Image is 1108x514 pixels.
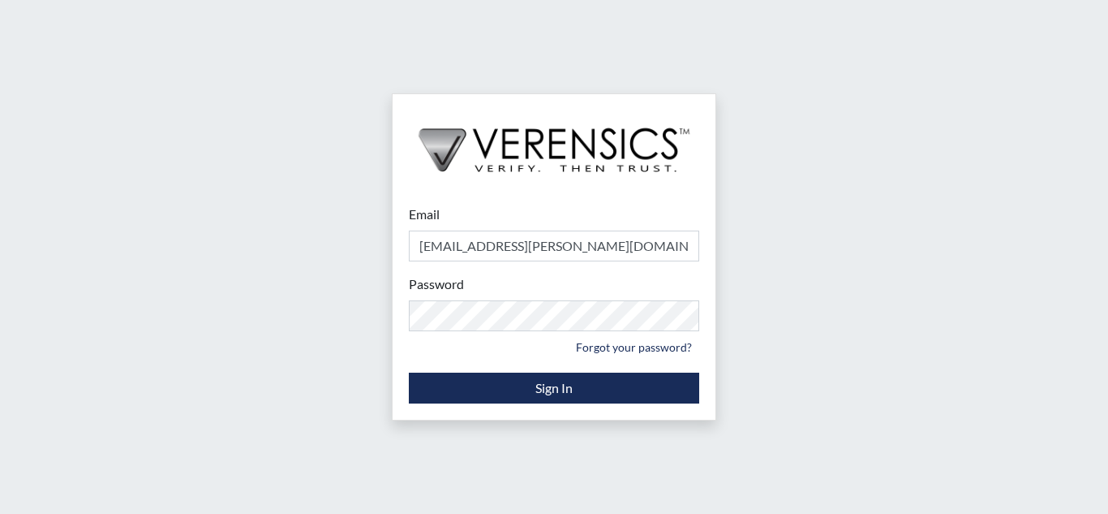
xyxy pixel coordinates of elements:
[393,94,715,188] img: logo-wide-black.2aad4157.png
[409,205,440,224] label: Email
[409,231,699,261] input: Email
[569,335,699,360] a: Forgot your password?
[409,373,699,404] button: Sign In
[409,274,464,294] label: Password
